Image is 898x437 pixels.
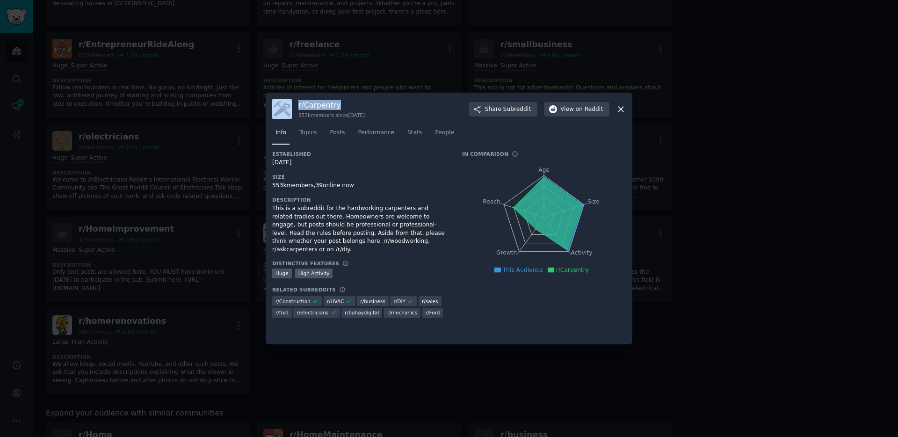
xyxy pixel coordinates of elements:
[358,129,394,137] span: Performance
[272,260,339,267] h3: Distinctive Features
[272,99,292,119] img: Carpentry
[404,125,425,145] a: Stats
[462,151,508,157] h3: In Comparison
[469,102,537,117] button: ShareSubreddit
[297,309,328,316] span: r/ electricians
[272,159,449,167] div: [DATE]
[272,269,292,278] div: Huge
[485,105,531,114] span: Share
[272,197,449,203] h3: Description
[272,286,336,293] h3: Related Subreddits
[272,174,449,180] h3: Size
[483,198,500,205] tspan: Reach
[355,125,398,145] a: Performance
[538,167,550,173] tspan: Age
[275,298,311,305] span: r/ Construction
[296,125,320,145] a: Topics
[387,309,417,316] span: r/ mechanics
[330,129,345,137] span: Posts
[298,112,365,118] div: 553k members since [DATE]
[435,129,454,137] span: People
[556,267,589,273] span: r/Carpentry
[272,204,449,254] div: This is a subreddit for the hardworking carpenters and related tradies out there. Homeowners are ...
[295,269,333,278] div: High Activity
[326,125,348,145] a: Posts
[560,105,603,114] span: View
[272,151,449,157] h3: Established
[275,129,286,137] span: Info
[327,298,344,305] span: r/ HVAC
[576,105,603,114] span: on Reddit
[393,298,405,305] span: r/ DIY
[544,102,609,117] button: Viewon Reddit
[432,125,457,145] a: People
[496,250,517,256] tspan: Growth
[503,267,543,273] span: This Audience
[422,298,438,305] span: r/ sales
[272,182,449,190] div: 553k members, 39 online now
[275,309,289,316] span: r/ fixit
[360,298,385,305] span: r/ business
[345,309,379,316] span: r/ buhaydigital
[299,129,317,137] span: Topics
[587,198,599,205] tspan: Size
[298,100,365,110] h3: r/ Carpentry
[571,250,593,256] tspan: Activity
[503,105,531,114] span: Subreddit
[426,309,440,316] span: r/ Ford
[272,125,290,145] a: Info
[407,129,422,137] span: Stats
